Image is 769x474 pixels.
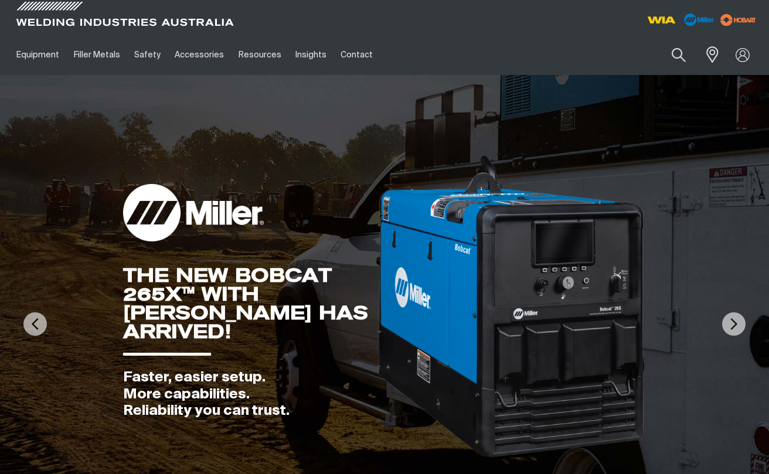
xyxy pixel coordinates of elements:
[717,11,760,29] img: miller
[9,35,572,75] nav: Main
[644,41,699,69] input: Product name or item number...
[288,35,334,75] a: Insights
[232,35,288,75] a: Resources
[127,35,168,75] a: Safety
[9,35,66,75] a: Equipment
[168,35,231,75] a: Accessories
[722,312,746,336] img: NextArrow
[123,369,376,420] div: Faster, easier setup. More capabilities. Reliability you can trust.
[123,266,376,341] div: THE NEW BOBCAT 265X™ WITH [PERSON_NAME] HAS ARRIVED!
[334,35,380,75] a: Contact
[66,35,127,75] a: Filler Metals
[23,312,47,336] img: PrevArrow
[659,41,699,69] button: Search products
